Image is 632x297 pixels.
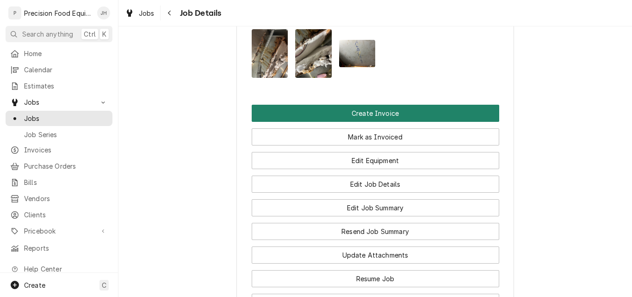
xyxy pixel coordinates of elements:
[24,114,108,123] span: Jobs
[24,264,107,274] span: Help Center
[6,191,112,206] a: Vendors
[102,29,106,39] span: K
[252,122,499,145] div: Button Group Row
[24,145,108,155] span: Invoices
[84,29,96,39] span: Ctrl
[252,22,499,86] span: Attachments
[252,128,499,145] button: Mark as Invoiced
[6,158,112,174] a: Purchase Orders
[24,130,108,139] span: Job Series
[24,243,108,253] span: Reports
[6,223,112,239] a: Go to Pricebook
[139,8,155,18] span: Jobs
[6,62,112,77] a: Calendar
[252,13,499,85] div: Attachments
[252,199,499,216] button: Edit Job Summary
[6,46,112,61] a: Home
[97,6,110,19] div: JH
[252,246,499,264] button: Update Attachments
[6,240,112,256] a: Reports
[24,81,108,91] span: Estimates
[295,29,332,78] img: x2aMV3VGRHWKW1bUydLa
[252,216,499,240] div: Button Group Row
[6,95,112,110] a: Go to Jobs
[24,65,108,75] span: Calendar
[252,29,288,78] img: fYe8QEBRLawSix2IyVtx
[252,152,499,169] button: Edit Equipment
[24,49,108,58] span: Home
[8,6,21,19] div: P
[252,270,499,287] button: Resume Job
[252,105,499,122] div: Button Group Row
[252,223,499,240] button: Resend Job Summary
[252,145,499,169] div: Button Group Row
[339,40,376,67] img: j1QF6jKITw2y9GOPmoPT
[24,177,108,187] span: Bills
[24,8,92,18] div: Precision Food Equipment LLC
[6,207,112,222] a: Clients
[6,111,112,126] a: Jobs
[6,142,112,158] a: Invoices
[6,26,112,42] button: Search anythingCtrlK
[97,6,110,19] div: Jason Hertel's Avatar
[6,127,112,142] a: Job Series
[177,7,222,19] span: Job Details
[24,161,108,171] span: Purchase Orders
[102,280,106,290] span: C
[252,240,499,264] div: Button Group Row
[24,281,45,289] span: Create
[252,169,499,193] div: Button Group Row
[24,226,94,236] span: Pricebook
[24,194,108,203] span: Vendors
[6,78,112,94] a: Estimates
[24,210,108,220] span: Clients
[162,6,177,20] button: Navigate back
[24,97,94,107] span: Jobs
[6,175,112,190] a: Bills
[252,176,499,193] button: Edit Job Details
[6,261,112,277] a: Go to Help Center
[252,193,499,216] div: Button Group Row
[252,264,499,287] div: Button Group Row
[22,29,73,39] span: Search anything
[121,6,158,21] a: Jobs
[252,105,499,122] button: Create Invoice
[8,6,21,19] div: Precision Food Equipment LLC's Avatar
